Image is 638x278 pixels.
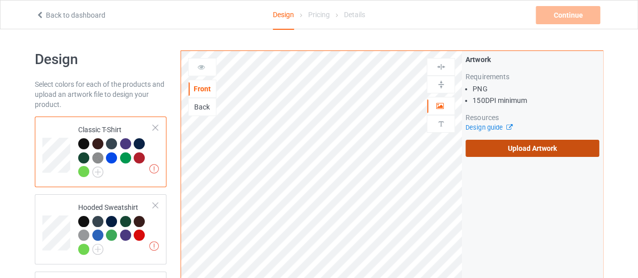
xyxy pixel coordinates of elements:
[92,244,103,255] img: svg+xml;base64,PD94bWwgdmVyc2lvbj0iMS4wIiBlbmNvZGluZz0iVVRGLTgiPz4KPHN2ZyB3aWR0aD0iMjJweCIgaGVpZ2...
[344,1,365,29] div: Details
[466,124,511,131] a: Design guide
[36,11,105,19] a: Back to dashboard
[149,164,159,174] img: exclamation icon
[466,113,599,123] div: Resources
[473,95,599,105] li: 150 DPI minimum
[273,1,294,30] div: Design
[35,50,166,69] h1: Design
[35,194,166,265] div: Hooded Sweatshirt
[466,54,599,65] div: Artwork
[92,166,103,178] img: svg+xml;base64,PD94bWwgdmVyc2lvbj0iMS4wIiBlbmNvZGluZz0iVVRGLTgiPz4KPHN2ZyB3aWR0aD0iMjJweCIgaGVpZ2...
[35,117,166,187] div: Classic T-Shirt
[92,152,103,163] img: heather_texture.png
[78,202,153,254] div: Hooded Sweatshirt
[436,119,446,129] img: svg%3E%0A
[149,241,159,251] img: exclamation icon
[189,102,216,112] div: Back
[35,79,166,109] div: Select colors for each of the products and upload an artwork file to design your product.
[466,72,599,82] div: Requirements
[308,1,330,29] div: Pricing
[473,84,599,94] li: PNG
[466,140,599,157] label: Upload Artwork
[436,80,446,89] img: svg%3E%0A
[78,125,153,177] div: Classic T-Shirt
[189,84,216,94] div: Front
[436,62,446,72] img: svg%3E%0A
